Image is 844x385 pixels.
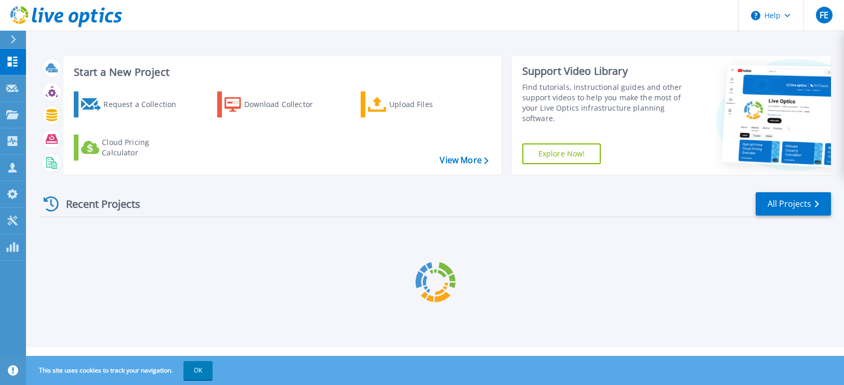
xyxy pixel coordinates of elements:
[74,67,488,78] h3: Start a New Project
[102,137,185,158] div: Cloud Pricing Calculator
[244,94,327,115] div: Download Collector
[820,11,828,19] span: FE
[29,361,213,380] span: This site uses cookies to track your navigation.
[440,155,488,165] a: View More
[522,64,683,78] div: Support Video Library
[40,191,154,217] div: Recent Projects
[74,135,190,161] a: Cloud Pricing Calculator
[183,361,213,380] button: OK
[389,94,472,115] div: Upload Files
[103,94,187,115] div: Request a Collection
[522,143,601,164] a: Explore Now!
[217,91,333,117] a: Download Collector
[361,91,477,117] a: Upload Files
[522,82,683,124] div: Find tutorials, instructional guides and other support videos to help you make the most of your L...
[756,192,831,216] a: All Projects
[74,91,190,117] a: Request a Collection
